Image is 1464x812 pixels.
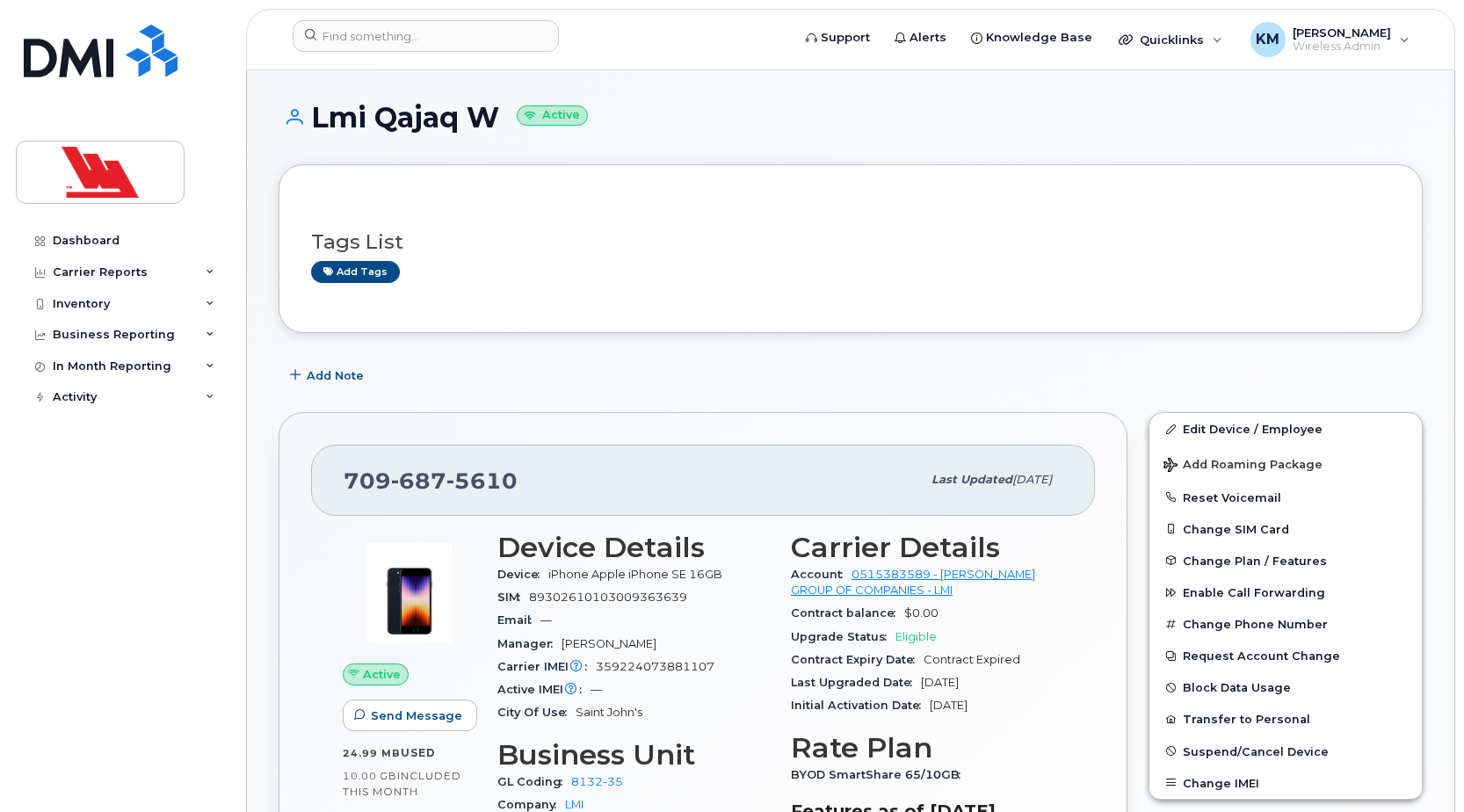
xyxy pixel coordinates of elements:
span: Contract Expired [924,653,1020,666]
h3: Tags List [311,231,1390,253]
span: 359224073881107 [596,660,714,673]
span: 687 [391,468,446,494]
small: Active [517,105,588,126]
button: Change Phone Number [1149,608,1422,640]
span: Send Message [371,707,462,724]
span: 89302610103009363639 [529,591,687,604]
span: Saint John's [576,706,642,719]
span: City Of Use [497,706,576,719]
h3: Rate Plan [791,732,1063,764]
span: Add Note [307,367,364,384]
button: Change IMEI [1149,767,1422,799]
span: BYOD SmartShare 65/10GB [791,768,969,781]
span: 24.99 MB [343,747,401,759]
span: Account [791,568,852,581]
button: Change SIM Card [1149,513,1422,545]
span: Active IMEI [497,683,591,696]
span: [DATE] [1012,473,1052,486]
h3: Carrier Details [791,532,1063,563]
a: Edit Device / Employee [1149,413,1422,445]
span: Active [363,666,401,683]
span: GL Coding [497,775,571,788]
span: — [591,683,602,696]
button: Reset Voicemail [1149,482,1422,513]
a: 8132-35 [571,775,623,788]
button: Suspend/Cancel Device [1149,736,1422,767]
span: Contract Expiry Date [791,653,924,666]
span: 10.00 GB [343,770,397,782]
span: Last updated [931,473,1012,486]
span: Eligible [895,630,937,643]
h3: Device Details [497,532,770,563]
a: 0515383589 - [PERSON_NAME] GROUP OF COMPANIES - LMI [791,568,1035,597]
button: Add Roaming Package [1149,446,1422,482]
span: Enable Call Forwarding [1183,586,1325,599]
span: SIM [497,591,529,604]
span: $0.00 [904,606,939,620]
span: Suspend/Cancel Device [1183,744,1329,758]
img: image20231002-3703462-10zne2t.jpeg [357,540,462,646]
button: Block Data Usage [1149,671,1422,703]
span: Change Plan / Features [1183,554,1327,567]
span: Carrier IMEI [497,660,596,673]
a: Add tags [311,261,400,283]
button: Enable Call Forwarding [1149,576,1422,608]
span: [DATE] [930,699,968,712]
span: [DATE] [921,676,959,689]
h3: Business Unit [497,739,770,771]
span: 5610 [446,468,518,494]
button: Request Account Change [1149,640,1422,671]
button: Add Note [279,359,379,391]
span: Device [497,568,548,581]
h1: Lmi Qajaq W [279,102,1423,133]
span: Manager [497,637,562,650]
span: used [401,746,436,759]
button: Transfer to Personal [1149,703,1422,735]
span: Upgrade Status [791,630,895,643]
span: iPhone Apple iPhone SE 16GB [548,568,722,581]
span: Contract balance [791,606,904,620]
span: included this month [343,769,461,798]
span: 709 [344,468,518,494]
span: Email [497,613,540,627]
span: — [540,613,552,627]
button: Change Plan / Features [1149,545,1422,576]
span: Company [497,798,565,811]
span: Last Upgraded Date [791,676,921,689]
button: Send Message [343,700,477,731]
a: LMI [565,798,583,811]
span: Initial Activation Date [791,699,930,712]
span: [PERSON_NAME] [562,637,656,650]
span: Add Roaming Package [1163,458,1323,475]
